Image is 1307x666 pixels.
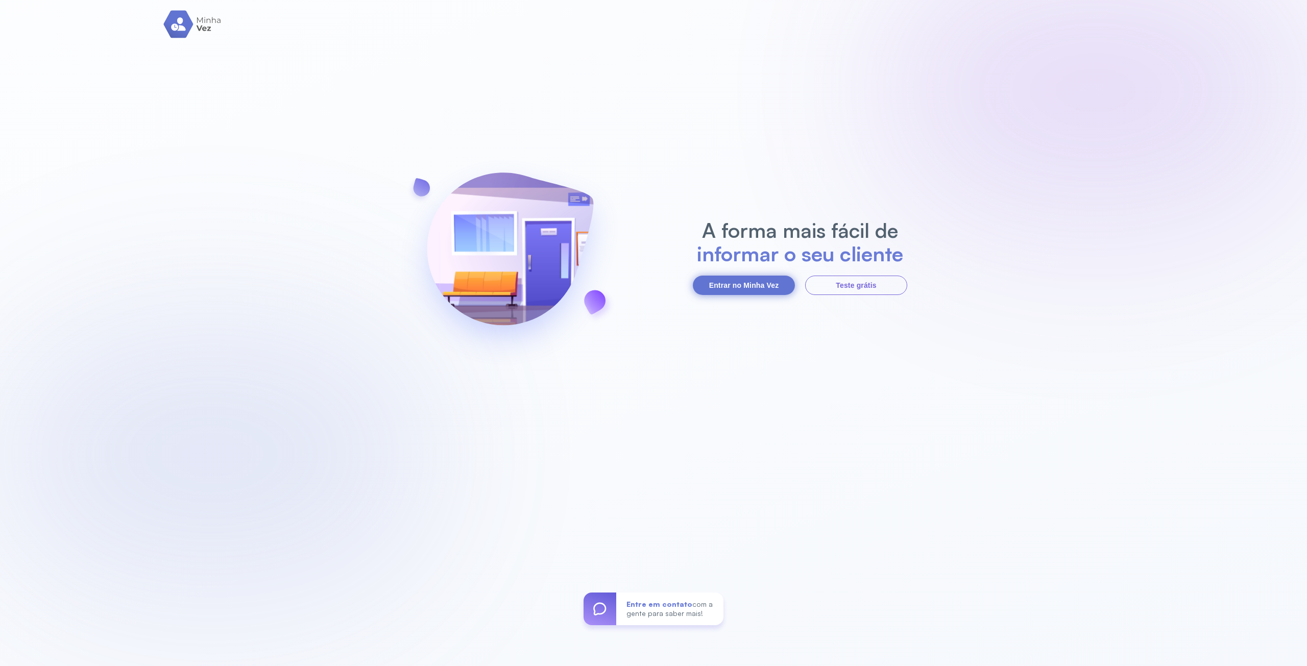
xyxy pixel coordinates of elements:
[163,10,222,38] img: logo.svg
[626,600,692,608] span: Entre em contato
[693,276,795,295] button: Entrar no Minha Vez
[584,593,723,625] a: Entre em contatocom a gente para saber mais!
[400,145,620,367] img: banner-login.svg
[697,218,904,242] h2: A forma mais fácil de
[805,276,907,295] button: Teste grátis
[697,242,904,265] h2: informar o seu cliente
[616,593,723,625] div: com a gente para saber mais!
